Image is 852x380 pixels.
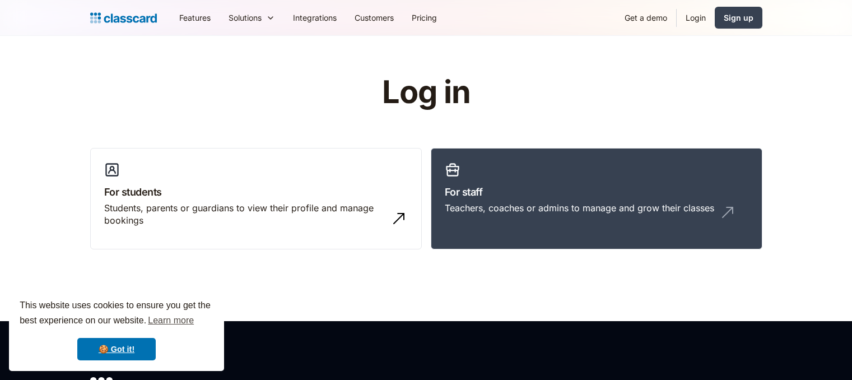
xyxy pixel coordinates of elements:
a: learn more about cookies [146,312,195,329]
a: Login [677,5,715,30]
div: Sign up [724,12,753,24]
a: Customers [346,5,403,30]
a: Features [170,5,220,30]
a: Pricing [403,5,446,30]
div: Teachers, coaches or admins to manage and grow their classes [445,202,714,214]
a: Get a demo [616,5,676,30]
a: Sign up [715,7,762,29]
h3: For students [104,184,408,200]
a: For staffTeachers, coaches or admins to manage and grow their classes [431,148,762,250]
div: Students, parents or guardians to view their profile and manage bookings [104,202,385,227]
a: Integrations [284,5,346,30]
a: For studentsStudents, parents or guardians to view their profile and manage bookings [90,148,422,250]
h3: For staff [445,184,748,200]
div: cookieconsent [9,288,224,371]
div: Solutions [220,5,284,30]
h1: Log in [248,75,604,110]
div: Solutions [229,12,262,24]
a: dismiss cookie message [77,338,156,360]
a: home [90,10,157,26]
span: This website uses cookies to ensure you get the best experience on our website. [20,299,213,329]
